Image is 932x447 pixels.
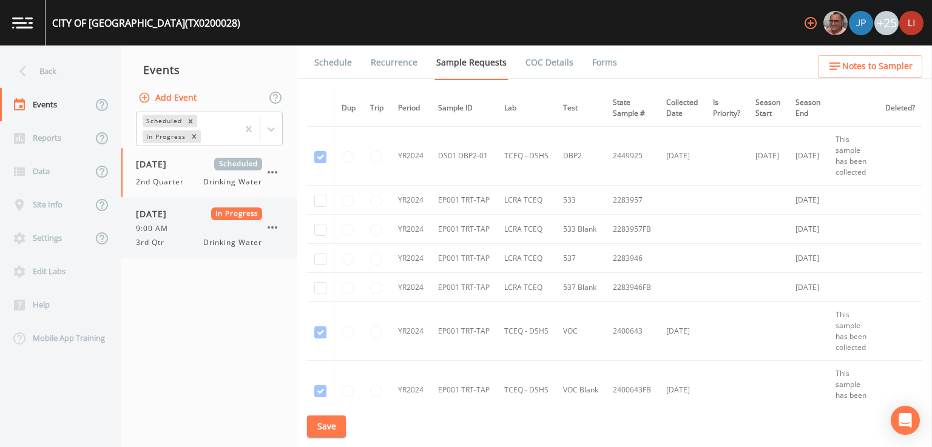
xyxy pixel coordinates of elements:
td: 2449925 [606,127,659,186]
span: [DATE] [136,207,175,220]
div: Remove In Progress [187,130,201,143]
div: Mike Franklin [823,11,848,35]
span: Notes to Sampler [842,59,913,74]
td: EP001 TRT-TAP [431,302,497,361]
td: 2283946FB [606,273,659,302]
td: LCRA TCEQ [497,215,556,244]
div: Joshua gere Paul [848,11,874,35]
div: CITY OF [GEOGRAPHIC_DATA] (TX0200028) [52,16,240,30]
td: YR2024 [391,302,431,361]
td: TCEQ - DSHS [497,127,556,186]
button: Add Event [136,87,201,109]
div: Scheduled [143,115,184,127]
td: This sample has been collected [828,361,878,420]
th: Collected Date [659,90,706,127]
th: Period [391,90,431,127]
th: Trip [363,90,391,127]
th: Sample ID [431,90,497,127]
td: [DATE] [659,302,706,361]
span: Drinking Water [203,237,262,248]
th: Lab [497,90,556,127]
td: YR2024 [391,127,431,186]
td: 537 [556,244,606,273]
td: EP001 TRT-TAP [431,273,497,302]
span: 2nd Quarter [136,176,191,187]
td: YR2024 [391,244,431,273]
td: TCEQ - DSHS [497,302,556,361]
a: [DATE]Scheduled2nd QuarterDrinking Water [121,148,297,198]
span: 9:00 AM [136,223,175,234]
td: [DATE] [788,127,828,186]
span: Scheduled [214,158,262,170]
img: 41241ef155101aa6d92a04480b0d0000 [849,11,873,35]
td: VOC Blank [556,361,606,420]
td: LCRA TCEQ [497,186,556,215]
div: In Progress [143,130,187,143]
th: Test [556,90,606,127]
td: EP001 TRT-TAP [431,244,497,273]
td: DBP2 [556,127,606,186]
td: TCEQ - DSHS [497,361,556,420]
img: e2d790fa78825a4bb76dcb6ab311d44c [823,11,848,35]
img: e1cb15338d9faa5df36971f19308172f [899,11,924,35]
td: LCRA TCEQ [497,244,556,273]
a: Sample Requests [434,45,508,80]
td: EP001 TRT-TAP [431,361,497,420]
td: YR2024 [391,361,431,420]
td: [DATE] [788,215,828,244]
td: [DATE] [659,361,706,420]
td: [DATE] [788,273,828,302]
th: Is Priority? [706,90,748,127]
button: Save [307,415,346,438]
td: YR2024 [391,273,431,302]
div: Open Intercom Messenger [891,406,920,435]
th: Season End [788,90,828,127]
a: [DATE]In Progress9:00 AM3rd QtrDrinking Water [121,198,297,258]
th: State Sample # [606,90,659,127]
a: Forms [590,45,619,79]
span: [DATE] [136,158,175,170]
td: 2283946 [606,244,659,273]
td: 2283957 [606,186,659,215]
div: +25 [874,11,899,35]
td: YR2024 [391,186,431,215]
td: [DATE] [788,186,828,215]
td: This sample has been collected [828,127,878,186]
td: 2283957FB [606,215,659,244]
a: Recurrence [369,45,419,79]
td: VOC [556,302,606,361]
td: 533 [556,186,606,215]
span: In Progress [211,207,263,220]
div: Remove Scheduled [184,115,197,127]
td: 2400643 [606,302,659,361]
td: This sample has been collected [828,302,878,361]
td: EP001 TRT-TAP [431,186,497,215]
th: Season Start [748,90,788,127]
button: Notes to Sampler [818,55,922,78]
td: 2400643FB [606,361,659,420]
td: LCRA TCEQ [497,273,556,302]
span: Drinking Water [203,176,262,187]
a: Schedule [312,45,354,79]
td: DS01 DBP2-01 [431,127,497,186]
td: 533 Blank [556,215,606,244]
img: logo [12,17,33,29]
td: 537 Blank [556,273,606,302]
td: [DATE] [788,244,828,273]
a: COC Details [524,45,575,79]
th: Dup [334,90,363,127]
div: Events [121,55,297,85]
td: [DATE] [748,127,788,186]
td: [DATE] [659,127,706,186]
th: Deleted? [878,90,922,127]
td: YR2024 [391,215,431,244]
td: EP001 TRT-TAP [431,215,497,244]
span: 3rd Qtr [136,237,172,248]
